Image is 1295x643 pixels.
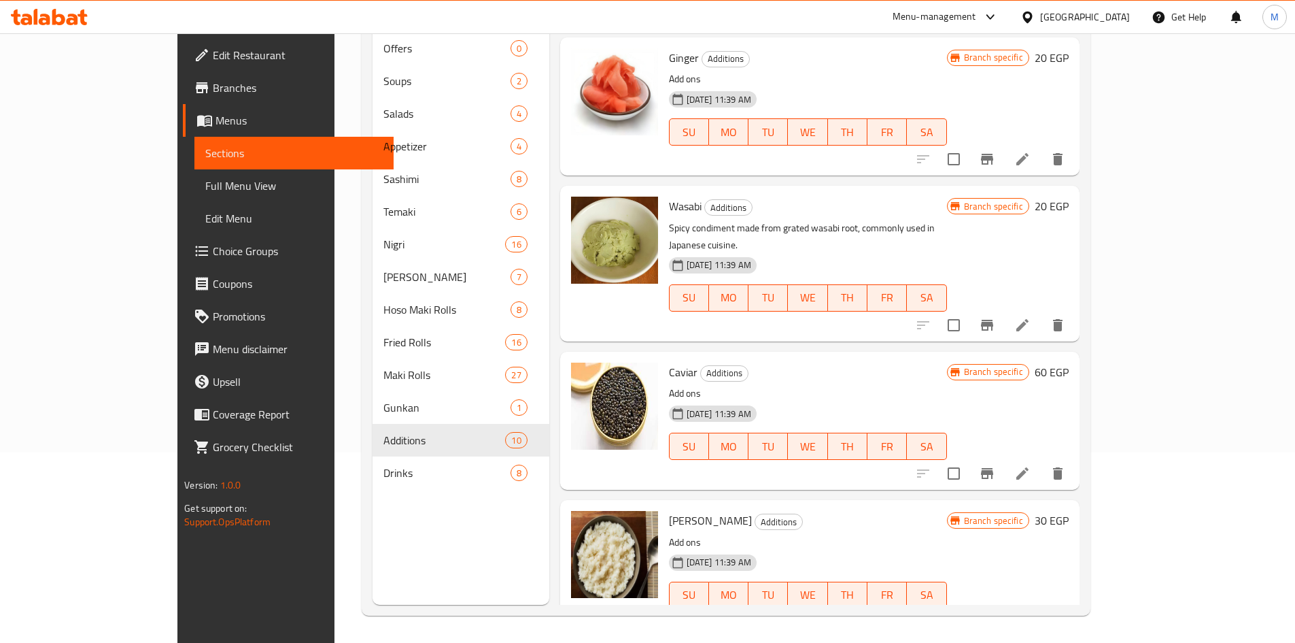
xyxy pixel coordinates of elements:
[213,308,383,325] span: Promotions
[511,138,528,154] div: items
[383,236,506,252] div: Nigri
[867,118,907,146] button: FR
[675,437,704,457] span: SU
[194,202,394,235] a: Edit Menu
[383,301,511,318] span: Hoso Maki Rolls
[907,284,946,312] button: SA
[959,365,1029,378] span: Branch specific
[383,40,511,56] span: Offers
[383,367,506,383] span: Maki Rolls
[833,288,862,308] span: TH
[971,457,1003,490] button: Branch-specific-item
[959,51,1029,64] span: Branch specific
[511,42,527,55] span: 0
[373,359,549,391] div: Maki Rolls27
[506,369,526,382] span: 27
[709,284,748,312] button: MO
[788,284,827,312] button: WE
[828,582,867,609] button: TH
[511,271,527,284] span: 7
[213,243,383,259] span: Choice Groups
[959,514,1029,527] span: Branch specific
[373,32,549,65] div: Offers0
[754,122,782,142] span: TU
[213,374,383,390] span: Upsell
[833,122,862,142] span: TH
[383,138,511,154] span: Appetizer
[873,585,901,605] span: FR
[373,195,549,228] div: Temaki6
[793,288,822,308] span: WE
[183,104,394,137] a: Menus
[194,169,394,202] a: Full Menu View
[681,259,757,271] span: [DATE] 11:39 AM
[669,510,752,531] span: [PERSON_NAME]
[1035,511,1069,530] h6: 30 EGP
[709,118,748,146] button: MO
[373,326,549,359] div: Fried Rolls16
[373,228,549,261] div: Nigri16
[828,433,867,460] button: TH
[183,235,394,267] a: Choice Groups
[714,437,743,457] span: MO
[675,122,704,142] span: SU
[184,513,271,531] a: Support.OpsPlatform
[205,210,383,227] span: Edit Menu
[669,196,702,216] span: Wasabi
[383,465,511,481] span: Drinks
[511,40,528,56] div: items
[873,122,901,142] span: FR
[373,65,549,97] div: Soups2
[939,145,968,174] span: Select to update
[505,236,527,252] div: items
[681,408,757,421] span: [DATE] 11:39 AM
[793,122,822,142] span: WE
[1014,151,1031,167] a: Edit menu item
[754,585,782,605] span: TU
[373,391,549,424] div: Gunkan1
[907,582,946,609] button: SA
[669,48,699,68] span: Ginger
[183,365,394,398] a: Upsell
[383,432,506,448] span: Additions
[681,556,757,569] span: [DATE] 11:39 AM
[828,284,867,312] button: TH
[213,80,383,96] span: Branches
[511,171,528,187] div: items
[788,118,827,146] button: WE
[511,467,527,480] span: 8
[183,71,394,104] a: Branches
[383,105,511,122] div: Salads
[213,406,383,423] span: Coverage Report
[213,439,383,455] span: Grocery Checklist
[511,401,527,414] span: 1
[705,200,752,216] span: Additions
[383,269,511,285] span: [PERSON_NAME]
[373,457,549,489] div: Drinks8
[959,200,1029,213] span: Branch specific
[511,108,527,120] span: 4
[939,459,968,488] span: Select to update
[939,311,968,340] span: Select to update
[748,118,788,146] button: TU
[1035,48,1069,67] h6: 20 EGP
[194,137,394,169] a: Sections
[1271,10,1279,24] span: M
[912,585,941,605] span: SA
[681,93,757,106] span: [DATE] 11:39 AM
[511,105,528,122] div: items
[505,334,527,350] div: items
[571,48,658,135] img: Ginger
[755,514,802,530] span: Additions
[373,261,549,293] div: [PERSON_NAME]7
[702,51,750,67] div: Additions
[511,301,528,318] div: items
[907,118,946,146] button: SA
[511,140,527,153] span: 4
[1014,465,1031,482] a: Edit menu item
[971,143,1003,176] button: Branch-specific-item
[511,73,528,89] div: items
[867,433,907,460] button: FR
